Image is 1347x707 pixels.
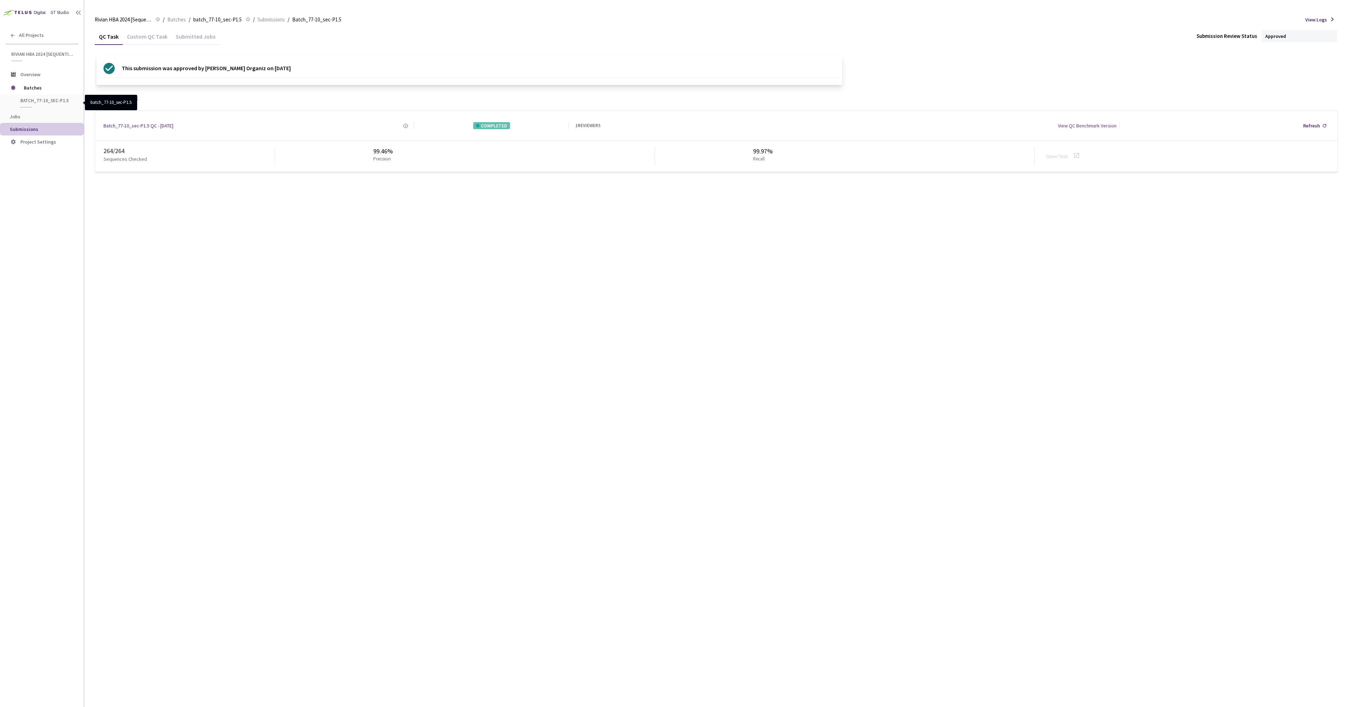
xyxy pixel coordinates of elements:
div: Refresh [1303,122,1320,129]
li: / [253,15,255,24]
li: / [163,15,165,24]
div: 99.97% [753,147,773,156]
p: Sequences Checked [103,156,147,163]
span: Batch_77-10_sec-P1.5 [292,15,341,24]
div: Custom QC Task [123,33,172,45]
a: Open Task [1046,153,1068,159]
span: View Logs [1305,16,1327,23]
span: batch_77-10_sec-P1.5 [193,15,242,24]
div: COMPLETED [473,122,510,129]
p: Recall [753,156,770,163]
span: Submissions [10,126,38,132]
li: / [189,15,190,24]
span: Project Settings [20,139,56,145]
a: Batch_77-10_sec-P1.5 QC - [DATE] [103,122,173,129]
p: This submission was approved by [PERSON_NAME] Organiz on [DATE] [122,63,291,74]
span: All Projects [19,32,44,38]
p: Precision [373,156,391,163]
span: batch_77-10_sec-P1.5 [20,98,72,104]
span: Batches [167,15,186,24]
div: QC Task [95,33,123,45]
div: 264 / 264 [103,146,275,156]
span: Rivian HBA 2024 [Sequential] [95,15,152,24]
div: 99.46% [373,147,394,156]
span: Rivian HBA 2024 [Sequential] [11,51,74,57]
div: Submitted Jobs [172,33,220,45]
a: Batches [166,15,187,23]
span: Jobs [10,113,20,120]
span: Submissions [257,15,285,24]
div: GT Studio [51,9,69,16]
li: / [288,15,289,24]
div: 1 REVIEWERS [575,123,601,129]
div: Submission Review Status [1197,32,1257,40]
a: Submissions [256,15,286,23]
div: Recent QC Task [95,93,1338,103]
span: Batches [24,81,72,95]
div: View QC Benchmark Version [1058,122,1117,129]
span: Overview [20,71,40,78]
